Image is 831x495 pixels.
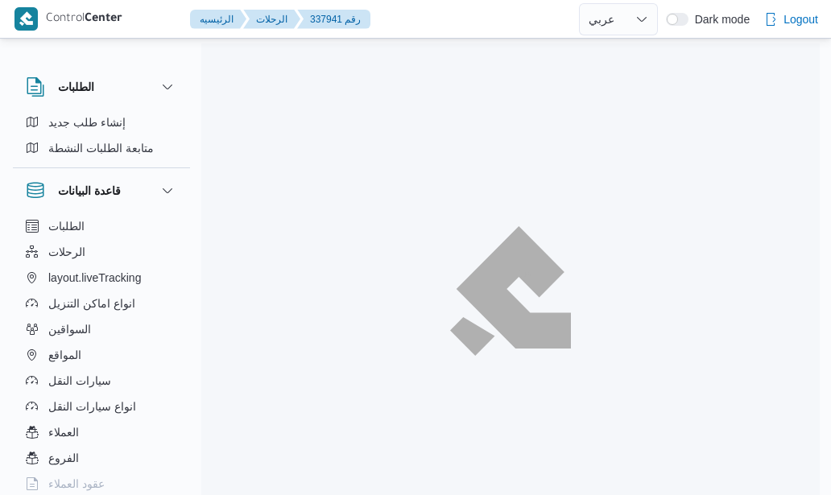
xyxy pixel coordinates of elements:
[19,394,184,419] button: انواع سيارات النقل
[19,316,184,342] button: السواقين
[19,419,184,445] button: العملاء
[48,320,91,339] span: السواقين
[14,7,38,31] img: X8yXhbKr1z7QwAAAABJRU5ErkJggg==
[85,13,122,26] b: Center
[19,368,184,394] button: سيارات النقل
[19,109,184,135] button: إنشاء طلب جديد
[58,77,94,97] h3: الطلبات
[48,268,141,287] span: layout.liveTracking
[688,13,750,26] span: Dark mode
[243,10,300,29] button: الرحلات
[19,291,184,316] button: انواع اماكن التنزيل
[48,113,126,132] span: إنشاء طلب جديد
[48,474,105,493] span: عقود العملاء
[48,242,85,262] span: الرحلات
[48,448,79,468] span: الفروع
[459,236,562,345] img: ILLA Logo
[58,181,121,200] h3: قاعدة البيانات
[19,213,184,239] button: الطلبات
[758,3,825,35] button: Logout
[48,217,85,236] span: الطلبات
[19,135,184,161] button: متابعة الطلبات النشطة
[48,397,136,416] span: انواع سيارات النقل
[190,10,246,29] button: الرئيسيه
[26,181,177,200] button: قاعدة البيانات
[48,345,81,365] span: المواقع
[297,10,370,29] button: 337941 رقم
[48,371,111,390] span: سيارات النقل
[13,109,190,167] div: الطلبات
[19,342,184,368] button: المواقع
[48,294,135,313] span: انواع اماكن التنزيل
[48,423,79,442] span: العملاء
[19,445,184,471] button: الفروع
[19,239,184,265] button: الرحلات
[19,265,184,291] button: layout.liveTracking
[783,10,818,29] span: Logout
[48,138,154,158] span: متابعة الطلبات النشطة
[26,77,177,97] button: الطلبات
